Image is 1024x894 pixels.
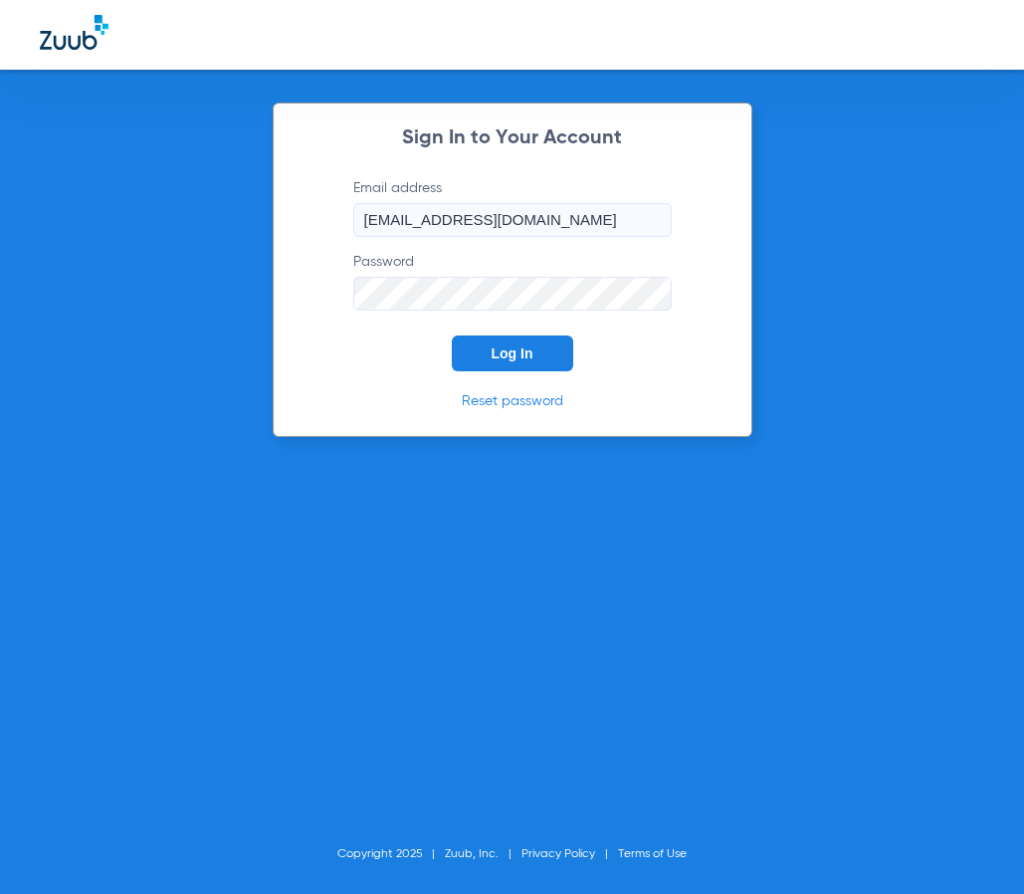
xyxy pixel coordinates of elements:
input: Email address [353,203,672,237]
iframe: Chat Widget [924,798,1024,894]
a: Privacy Policy [521,848,595,860]
span: Log In [492,345,533,361]
label: Email address [353,178,672,237]
label: Password [353,252,672,311]
button: Log In [452,335,573,371]
a: Terms of Use [618,848,687,860]
input: Password [353,277,672,311]
img: Zuub Logo [40,15,108,50]
h2: Sign In to Your Account [323,128,702,148]
a: Reset password [462,394,563,408]
li: Copyright 2025 [337,844,445,864]
li: Zuub, Inc. [445,844,521,864]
